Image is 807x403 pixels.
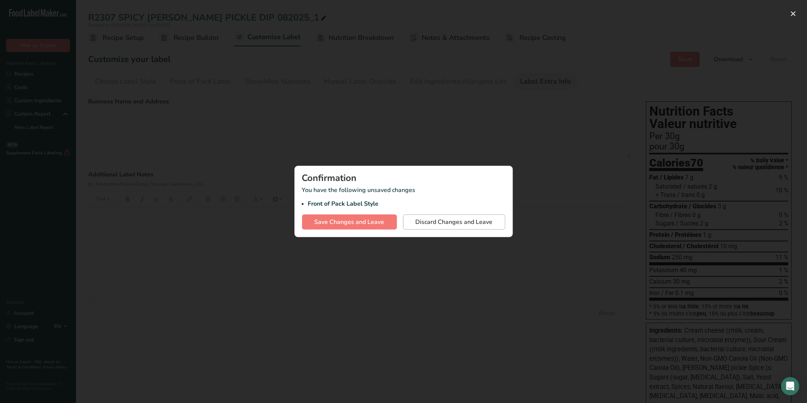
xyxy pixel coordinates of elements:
div: Open Intercom Messenger [781,377,799,395]
button: Save Changes and Leave [302,214,397,230]
p: You have the following unsaved changes [302,186,505,208]
li: Front of Pack Label Style [308,199,505,208]
span: Save Changes and Leave [315,217,385,227]
div: Confirmation [302,173,505,182]
button: Discard Changes and Leave [403,214,505,230]
span: Discard Changes and Leave [416,217,493,227]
